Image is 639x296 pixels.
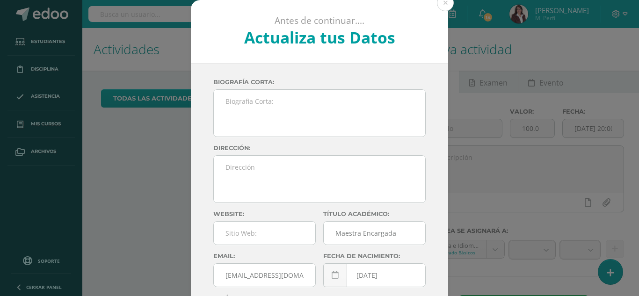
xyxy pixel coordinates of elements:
[323,253,426,260] label: Fecha de nacimiento:
[324,264,425,287] input: Fecha de Nacimiento:
[214,264,315,287] input: Correo Electronico:
[324,222,425,245] input: Titulo:
[323,210,426,217] label: Título académico:
[214,222,315,245] input: Sitio Web:
[213,253,316,260] label: Email:
[213,144,426,152] label: Dirección:
[216,15,423,27] p: Antes de continuar....
[216,27,423,48] h2: Actualiza tus Datos
[213,79,426,86] label: Biografía corta:
[213,210,316,217] label: Website:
